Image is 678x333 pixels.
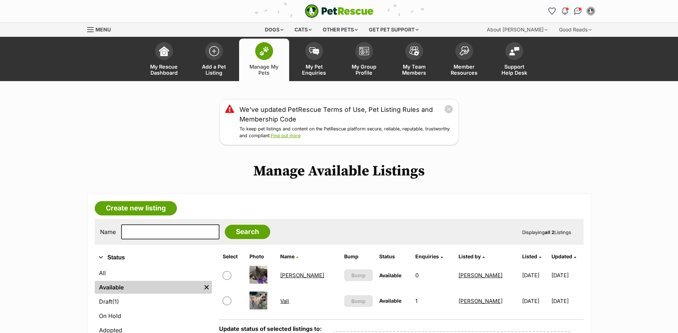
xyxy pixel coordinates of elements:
a: Support Help Desk [489,39,539,81]
td: 1 [412,289,455,313]
a: Draft [95,295,212,308]
a: Listed [522,253,541,259]
img: Lyndon Turner profile pic [587,8,594,15]
img: dashboard-icon-eb2f2d2d3e046f16d808141f083e7271f6b2e854fb5c12c21221c1fb7104beca.svg [159,46,169,56]
div: Cats [289,23,317,37]
label: Update status of selected listings to: [219,325,322,332]
a: Conversations [572,5,584,17]
a: Enquiries [415,253,443,259]
span: Manage My Pets [248,64,280,76]
img: pet-enquiries-icon-7e3ad2cf08bfb03b45e93fb7055b45f3efa6380592205ae92323e6603595dc1f.svg [309,47,319,55]
ul: Account quick links [546,5,597,17]
a: Find out more [271,133,301,138]
a: On Hold [95,309,212,322]
span: Menu [95,26,111,33]
a: Remove filter [201,281,212,294]
a: Favourites [546,5,558,17]
button: My account [585,5,597,17]
span: (1) [112,297,119,306]
a: Add a Pet Listing [189,39,239,81]
span: Support Help Desk [498,64,530,76]
div: About [PERSON_NAME] [482,23,553,37]
button: Notifications [559,5,571,17]
span: Listed by [459,253,481,259]
span: My Pet Enquiries [298,64,330,76]
img: manage-my-pets-icon-02211641906a0b7f246fdf0571729dbe1e7629f14944591b6c1af311fb30b64b.svg [259,46,269,56]
p: To keep pet listings and content on the PetRescue platform secure, reliable, reputable, trustwort... [239,126,453,139]
a: Manage My Pets [239,39,289,81]
div: Dogs [260,23,288,37]
img: notifications-46538b983faf8c2785f20acdc204bb7945ddae34d4c08c2a6579f10ce5e182be.svg [562,8,568,15]
div: Get pet support [364,23,424,37]
button: close [444,105,453,114]
a: Member Resources [439,39,489,81]
img: chat-41dd97257d64d25036548639549fe6c8038ab92f7586957e7f3b1b290dea8141.svg [574,8,582,15]
span: Available [379,272,401,278]
td: [DATE] [519,289,551,313]
th: Select [220,251,246,262]
span: Name [280,253,295,259]
div: Good Reads [554,23,597,37]
a: My Team Members [389,39,439,81]
a: My Rescue Dashboard [139,39,189,81]
span: Bump [351,272,366,279]
button: Status [95,253,212,262]
div: Other pets [318,23,363,37]
th: Photo [247,251,277,262]
td: [DATE] [551,263,583,288]
span: Member Resources [448,64,480,76]
a: Menu [87,23,116,35]
a: Updated [551,253,576,259]
span: My Team Members [398,64,430,76]
a: [PERSON_NAME] [459,298,503,304]
a: Listed by [459,253,485,259]
a: Name [280,253,298,259]
img: group-profile-icon-3fa3cf56718a62981997c0bc7e787c4b2cf8bcc04b72c1350f741eb67cf2f40e.svg [359,47,369,55]
th: Bump [341,251,376,262]
button: Bump [344,295,373,307]
img: member-resources-icon-8e73f808a243e03378d46382f2149f9095a855e16c252ad45f914b54edf8863c.svg [459,46,469,56]
span: Updated [551,253,572,259]
a: My Group Profile [339,39,389,81]
img: help-desk-icon-fdf02630f3aa405de69fd3d07c3f3aa587a6932b1a1747fa1d2bba05be0121f9.svg [509,47,519,55]
span: My Rescue Dashboard [148,64,180,76]
a: Vali [280,298,289,304]
strong: all 2 [545,229,554,235]
span: Bump [351,297,366,305]
span: Listed [522,253,537,259]
a: PetRescue [305,4,373,18]
button: Bump [344,269,373,281]
span: translation missing: en.admin.listings.index.attributes.enquiries [415,253,439,259]
img: team-members-icon-5396bd8760b3fe7c0b43da4ab00e1e3bb1a5d9ba89233759b79545d2d3fc5d0d.svg [409,46,419,56]
td: [DATE] [551,289,583,313]
a: Create new listing [95,201,177,215]
a: My Pet Enquiries [289,39,339,81]
a: [PERSON_NAME] [459,272,503,279]
td: 0 [412,263,455,288]
a: [PERSON_NAME] [280,272,324,279]
span: My Group Profile [348,64,380,76]
img: logo-e224e6f780fb5917bec1dbf3a21bbac754714ae5b6737aabdf751b685950b380.svg [305,4,373,18]
span: Add a Pet Listing [198,64,230,76]
th: Status [376,251,412,262]
input: Search [225,225,270,239]
a: All [95,267,212,279]
img: add-pet-listing-icon-0afa8454b4691262ce3f59096e99ab1cd57d4a30225e0717b998d2c9b9846f56.svg [209,46,219,56]
span: Displaying Listings [522,229,571,235]
a: Available [95,281,201,294]
span: Available [379,298,401,304]
td: [DATE] [519,263,551,288]
label: Name [100,229,116,235]
a: We've updated PetRescue Terms of Use, Pet Listing Rules and Membership Code [239,105,444,124]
